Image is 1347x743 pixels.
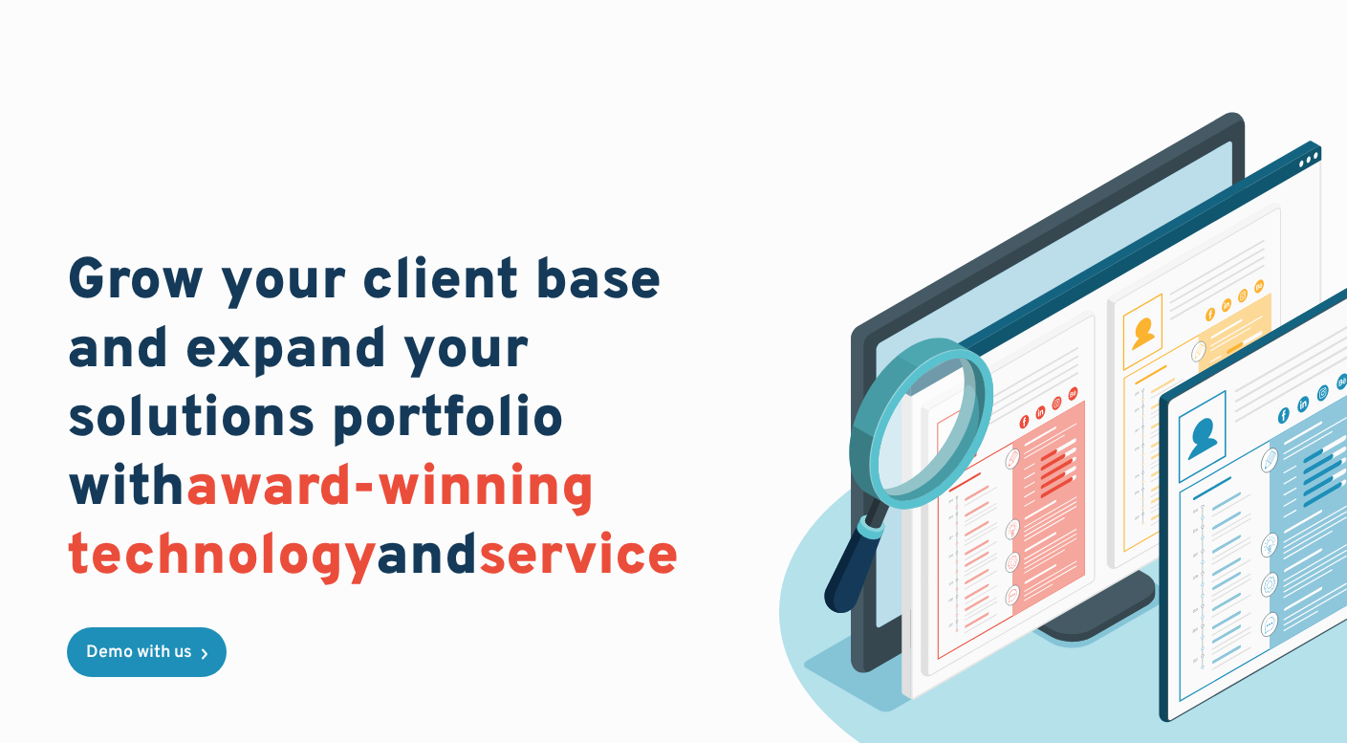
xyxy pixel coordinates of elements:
[86,645,192,662] div: Demo with us
[478,522,679,595] span: service
[67,249,718,593] h1: Grow your client base and expand your solutions portfolio with and
[67,627,227,677] a: Demo with us
[67,453,595,595] span: award-winning technology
